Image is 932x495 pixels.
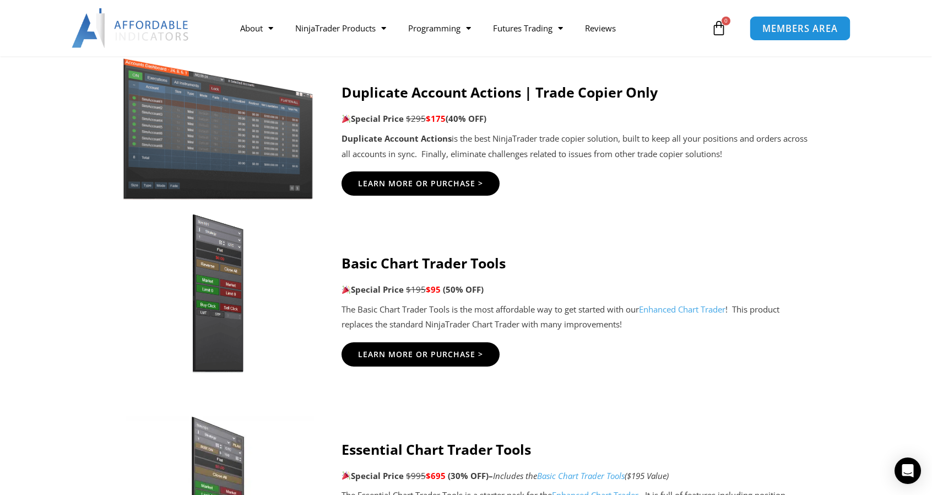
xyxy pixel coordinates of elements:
[342,254,506,272] strong: Basic Chart Trader Tools
[342,302,810,333] p: The Basic Chart Trader Tools is the most affordable way to get started with our ! This product re...
[750,15,850,40] a: MEMBERS AREA
[448,470,493,481] b: (30% OFF)
[493,470,669,481] i: Includes the ($195 Value)
[342,470,404,481] strong: Special Price
[574,15,627,41] a: Reviews
[342,115,350,123] img: 🎉
[446,113,486,124] b: (40% OFF)
[342,471,350,480] img: 🎉
[122,211,314,376] img: BasicTools | Affordable Indicators – NinjaTrader
[406,284,426,295] span: $195
[639,304,725,315] a: Enhanced Chart Trader
[762,24,838,33] span: MEMBERS AREA
[397,15,482,41] a: Programming
[342,171,500,196] a: Learn More Or Purchase >
[443,284,484,295] span: (50% OFF)
[722,17,730,25] span: 0
[426,113,446,124] span: $175
[342,286,350,294] img: 🎉
[482,15,574,41] a: Futures Trading
[229,15,708,41] nav: Menu
[695,12,743,44] a: 0
[489,470,493,481] strong: –
[358,180,483,187] span: Learn More Or Purchase >
[342,113,404,124] strong: Special Price
[284,15,397,41] a: NinjaTrader Products
[342,133,452,144] strong: Duplicate Account Actions
[342,131,810,162] p: is the best NinjaTrader trade copier solution, built to keep all your positions and orders across...
[537,470,625,481] a: Basic Chart Trader Tools
[358,351,483,358] span: Learn More Or Purchase >
[342,284,404,295] strong: Special Price
[342,342,500,367] a: Learn More Or Purchase >
[342,84,810,100] h4: Duplicate Account Actions | Trade Copier Only
[122,46,314,200] img: Screenshot 2024-08-26 15414455555 | Affordable Indicators – NinjaTrader
[406,470,426,481] span: $995
[426,284,441,295] span: $95
[229,15,284,41] a: About
[426,470,446,481] span: $695
[342,440,531,459] strong: Essential Chart Trader Tools
[406,113,426,124] span: $295
[895,458,921,484] div: Open Intercom Messenger
[72,8,190,48] img: LogoAI | Affordable Indicators – NinjaTrader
